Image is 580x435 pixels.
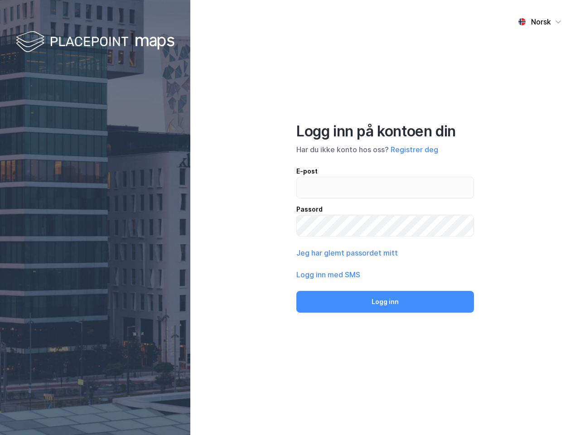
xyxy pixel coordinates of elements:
div: Har du ikke konto hos oss? [296,144,474,155]
iframe: Chat Widget [535,391,580,435]
button: Registrer deg [391,144,438,155]
div: Logg inn på kontoen din [296,122,474,140]
img: logo-white.f07954bde2210d2a523dddb988cd2aa7.svg [16,29,174,56]
button: Logg inn med SMS [296,269,360,280]
button: Jeg har glemt passordet mitt [296,247,398,258]
button: Logg inn [296,291,474,313]
div: Passord [296,204,474,215]
div: E-post [296,166,474,177]
div: Norsk [531,16,551,27]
